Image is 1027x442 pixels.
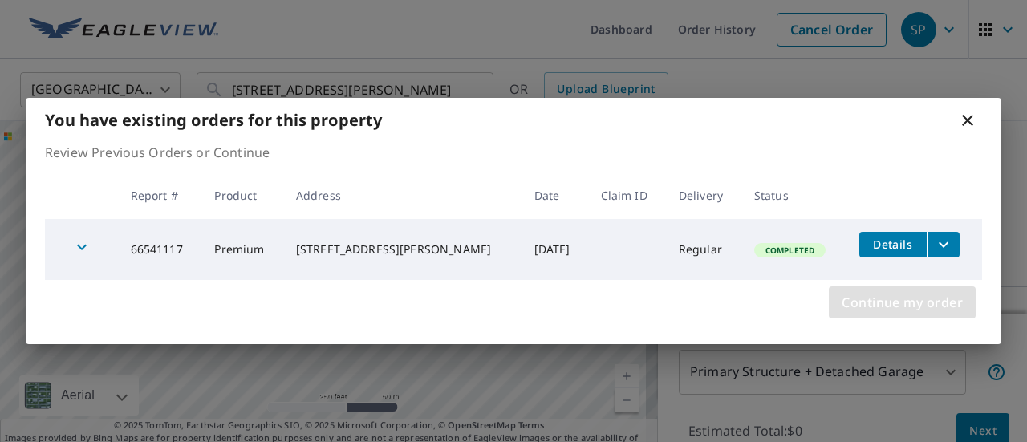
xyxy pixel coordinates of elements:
th: Product [201,172,282,219]
b: You have existing orders for this property [45,109,382,131]
th: Status [741,172,846,219]
th: Report # [118,172,202,219]
td: Premium [201,219,282,280]
th: Address [283,172,522,219]
th: Claim ID [588,172,666,219]
span: Completed [756,245,824,256]
th: Delivery [666,172,741,219]
button: detailsBtn-66541117 [859,232,927,257]
p: Review Previous Orders or Continue [45,143,982,162]
td: [DATE] [522,219,588,280]
th: Date [522,172,588,219]
button: filesDropdownBtn-66541117 [927,232,960,257]
span: Details [869,237,917,252]
td: 66541117 [118,219,202,280]
div: [STREET_ADDRESS][PERSON_NAME] [296,241,509,257]
td: Regular [666,219,741,280]
button: Continue my order [829,286,976,318]
span: Continue my order [842,291,963,314]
